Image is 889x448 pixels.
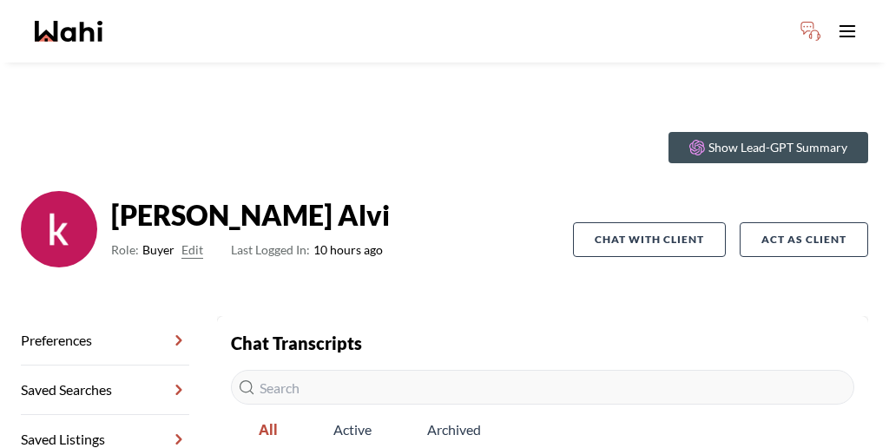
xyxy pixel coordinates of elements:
a: Saved Searches [21,366,189,415]
span: Active [306,412,399,448]
button: Show Lead-GPT Summary [668,132,868,163]
a: Wahi homepage [35,21,102,42]
button: Edit [181,240,203,260]
span: All [231,412,306,448]
strong: Chat Transcripts [231,333,362,353]
img: ACg8ocKb8OO132p4lzabGQ2tRzOWmiOIEFqZeFX8Cdsj7p-LjWrKwA=s96-c [21,191,97,267]
span: Archived [399,412,509,448]
span: Buyer [142,240,175,260]
span: Last Logged In: [231,242,310,257]
a: Preferences [21,316,189,366]
input: Search [231,370,854,405]
span: 10 hours ago [231,240,383,260]
button: Act as Client [740,222,868,257]
p: Show Lead-GPT Summary [708,139,847,156]
span: Role: [111,240,139,260]
strong: [PERSON_NAME] Alvi [111,198,390,233]
button: Toggle open navigation menu [830,14,865,49]
button: Chat with client [573,222,726,257]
